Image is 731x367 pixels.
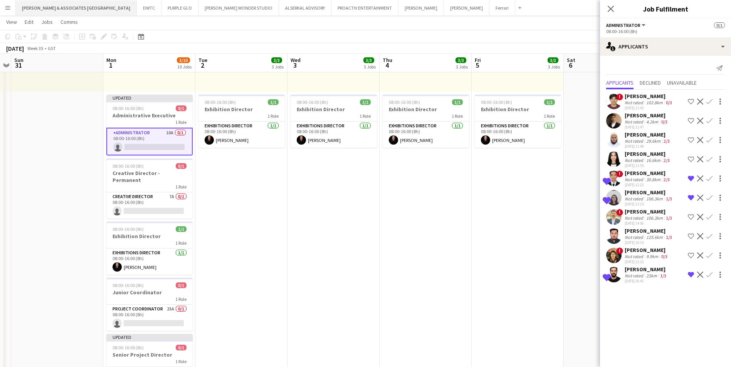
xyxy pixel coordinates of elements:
span: 1/1 [268,99,279,105]
span: 1 Role [360,113,371,119]
h3: Job Fulfilment [600,4,731,14]
div: Not rated [625,177,645,182]
div: [PERSON_NAME] [625,150,671,157]
span: 3/3 [548,57,558,63]
span: Sun [14,57,24,63]
a: View [3,17,20,27]
button: PURPLE GLO [161,0,198,15]
button: Ferrari [489,0,515,15]
div: [PERSON_NAME] [625,93,674,100]
div: [DATE] 11:55 [625,163,671,168]
span: 1 Role [175,296,187,302]
div: Not rated [625,215,645,221]
app-job-card: 08:00-16:00 (8h)0/1Creative Director - Permanent1 RoleCreative Director7A0/108:00-16:00 (8h) [106,158,193,219]
div: 23km [645,273,659,279]
h3: Junior Coordinator [106,289,193,296]
button: [PERSON_NAME] [398,0,444,15]
span: Comms [60,18,78,25]
span: Tue [198,57,207,63]
span: Declined [640,80,661,85]
span: 1/1 [176,226,187,232]
span: 3/3 [363,57,374,63]
button: [PERSON_NAME] WONDER STUDIO [198,0,279,15]
div: 106.3km [645,215,664,221]
app-skills-label: 2/3 [664,157,670,163]
app-card-role: Exhibitions Director1/108:00-16:00 (8h)[PERSON_NAME] [106,249,193,275]
div: Not rated [625,119,645,125]
app-job-card: 08:00-16:00 (8h)1/1Exhibition Director1 RoleExhibitions Director1/108:00-16:00 (8h)[PERSON_NAME] [475,95,561,148]
button: [PERSON_NAME] [444,0,489,15]
span: Mon [106,57,116,63]
h3: Exhibition Director [291,106,377,113]
span: 1 Role [544,113,555,119]
app-card-role: Creative Director7A0/108:00-16:00 (8h) [106,192,193,219]
span: 1 Role [175,359,187,364]
app-job-card: 08:00-16:00 (8h)1/1Exhibition Director1 RoleExhibitions Director1/108:00-16:00 (8h)[PERSON_NAME] [291,95,377,148]
span: 0/1 [176,163,187,169]
span: 1/1 [360,99,371,105]
h3: Senior Project Director [106,351,193,358]
div: [DATE] 14:56 [625,221,674,226]
div: Not rated [625,196,645,202]
h3: Exhibition Director [383,106,469,113]
app-card-role: Project Coordinator23A0/108:00-16:00 (8h) [106,305,193,331]
div: Not rated [625,273,645,279]
div: 9.9km [645,254,660,259]
div: [PERSON_NAME] [625,208,674,215]
app-skills-label: 0/3 [661,254,667,259]
div: 4.2km [645,119,660,125]
div: [PERSON_NAME] [625,131,671,138]
span: Unavailable [667,80,697,85]
div: 30.8km [645,177,662,182]
span: Applicants [606,80,634,85]
span: 08:00-16:00 (8h) [205,99,236,105]
div: [PERSON_NAME] [625,227,674,234]
span: 08:00-16:00 (8h) [389,99,420,105]
div: Not rated [625,138,645,144]
span: 5 [474,61,481,70]
app-job-card: 08:00-16:00 (8h)0/1Junior Coordinator1 RoleProject Coordinator23A0/108:00-16:00 (8h) [106,278,193,331]
span: 1 Role [452,113,463,119]
span: 08:00-16:00 (8h) [113,282,144,288]
div: [PERSON_NAME] [625,266,668,273]
span: 1 Role [175,184,187,190]
div: 08:00-16:00 (8h)1/1Exhibition Director1 RoleExhibitions Director1/108:00-16:00 (8h)[PERSON_NAME] [198,95,285,148]
div: 125.6km [645,234,664,240]
div: [DATE] 11:42 [625,105,674,110]
div: 106.3km [645,196,664,202]
button: PROACTIV ENTERTAINMENT [331,0,398,15]
span: ! [616,247,623,254]
span: 08:00-16:00 (8h) [297,99,328,105]
div: 3 Jobs [456,64,468,70]
div: [DATE] 11:48 [625,144,671,149]
span: Wed [291,57,301,63]
h3: Exhibition Director [198,106,285,113]
span: 08:00-16:00 (8h) [113,163,144,169]
span: 08:00-16:00 (8h) [113,345,144,350]
span: 3/3 [455,57,466,63]
div: [DATE] [6,45,24,52]
span: Edit [25,18,34,25]
span: ! [616,209,623,216]
span: 6 [566,61,575,70]
app-skills-label: 1/3 [660,273,666,279]
div: 3 Jobs [272,64,284,70]
div: Not rated [625,100,645,105]
span: 08:00-16:00 (8h) [481,99,512,105]
div: Not rated [625,254,645,259]
app-job-card: 08:00-16:00 (8h)1/1Exhibition Director1 RoleExhibitions Director1/108:00-16:00 (8h)[PERSON_NAME] [106,222,193,275]
span: 4 [381,61,392,70]
span: 1 Role [175,240,187,246]
button: Administrator [606,22,647,28]
div: 16.6km [645,157,662,163]
div: [PERSON_NAME] [625,247,669,254]
span: 3/3 [271,57,282,63]
span: ! [616,93,623,100]
span: 1 [105,61,116,70]
div: [DATE] 20:41 [625,279,668,284]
